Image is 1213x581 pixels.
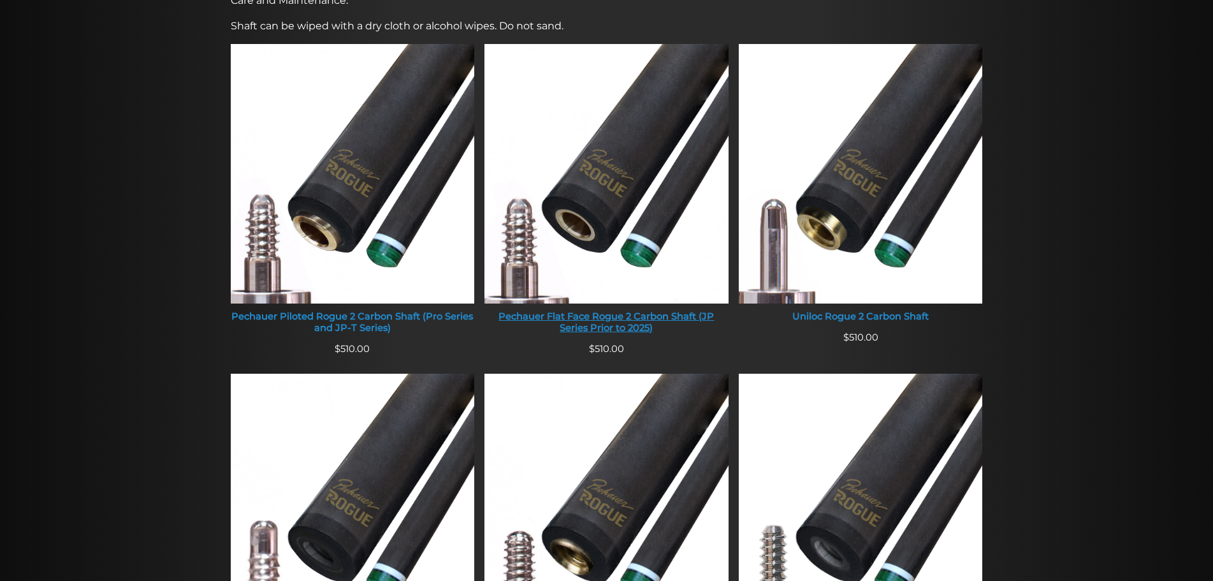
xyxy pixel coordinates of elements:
div: Pechauer Piloted Rogue 2 Carbon Shaft (Pro Series and JP-T Series) [231,311,475,334]
div: Pechauer Flat Face Rogue 2 Carbon Shaft (JP Series Prior to 2025) [484,311,729,334]
span: $ [589,343,595,355]
div: Uniloc Rogue 2 Carbon Shaft [739,311,983,323]
span: 510.00 [589,343,624,355]
a: Pechauer Piloted Rogue 2 Carbon Shaft (Pro Series and JP-T Series) Pechauer Piloted Rogue 2 Carbo... [231,44,475,342]
span: $ [335,343,340,355]
img: Pechauer Piloted Rogue 2 Carbon Shaft (Pro Series and JP-T Series) [231,44,475,304]
p: Shaft can be wiped with a dry cloth or alcohol wipes. Do not sand. [231,18,983,34]
img: Pechauer Flat Face Rogue 2 Carbon Shaft (JP Series Prior to 2025) [484,44,729,304]
a: Uniloc Rogue 2 Carbon Shaft Uniloc Rogue 2 Carbon Shaft [739,44,983,330]
span: 510.00 [335,343,370,355]
span: $ [843,332,849,343]
a: Pechauer Flat Face Rogue 2 Carbon Shaft (JP Series Prior to 2025) Pechauer Flat Face Rogue 2 Carb... [484,44,729,342]
img: Uniloc Rogue 2 Carbon Shaft [739,44,983,304]
span: 510.00 [843,332,878,343]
